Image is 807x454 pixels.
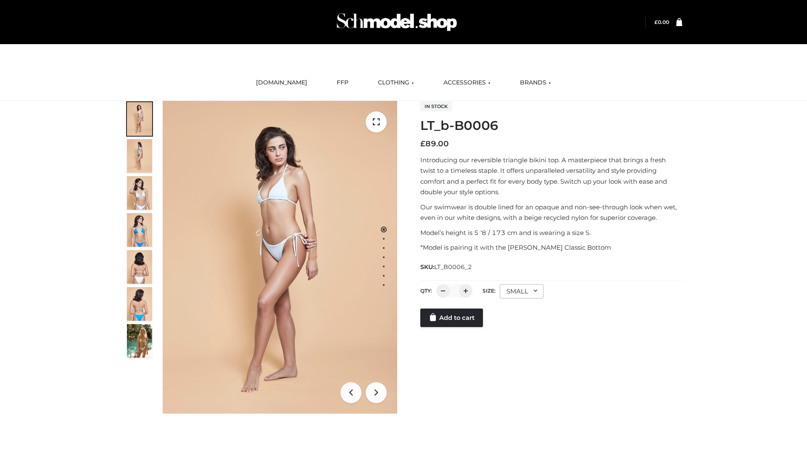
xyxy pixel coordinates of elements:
[420,288,432,294] label: QTY:
[372,74,420,92] a: CLOTHING
[420,101,452,111] span: In stock
[654,19,669,25] bdi: 0.00
[514,74,557,92] a: BRANDS
[334,5,460,39] img: Schmodel Admin 964
[127,324,152,358] img: Arieltop_CloudNine_AzureSky2.jpg
[420,262,473,272] span: SKU:
[654,19,669,25] a: £0.00
[127,176,152,210] img: ArielClassicBikiniTop_CloudNine_AzureSky_OW114ECO_3-scaled.jpg
[500,284,543,298] div: SMALL
[250,74,314,92] a: [DOMAIN_NAME]
[420,309,483,327] a: Add to cart
[127,250,152,284] img: ArielClassicBikiniTop_CloudNine_AzureSky_OW114ECO_7-scaled.jpg
[420,202,682,223] p: Our swimwear is double lined for an opaque and non-see-through look when wet, even in our white d...
[420,155,682,198] p: Introducing our reversible triangle bikini top. A masterpiece that brings a fresh twist to a time...
[420,227,682,238] p: Model’s height is 5 ‘8 / 173 cm and is wearing a size S.
[127,102,152,136] img: ArielClassicBikiniTop_CloudNine_AzureSky_OW114ECO_1-scaled.jpg
[127,287,152,321] img: ArielClassicBikiniTop_CloudNine_AzureSky_OW114ECO_8-scaled.jpg
[654,19,658,25] span: £
[420,118,682,133] h1: LT_b-B0006
[420,139,449,148] bdi: 89.00
[330,74,355,92] a: FFP
[420,139,425,148] span: £
[163,101,397,414] img: LT_b-B0006
[437,74,497,92] a: ACCESSORIES
[434,263,472,271] span: LT_B0006_2
[420,242,682,253] p: *Model is pairing it with the [PERSON_NAME] Classic Bottom
[127,213,152,247] img: ArielClassicBikiniTop_CloudNine_AzureSky_OW114ECO_4-scaled.jpg
[483,288,496,294] label: Size:
[127,139,152,173] img: ArielClassicBikiniTop_CloudNine_AzureSky_OW114ECO_2-scaled.jpg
